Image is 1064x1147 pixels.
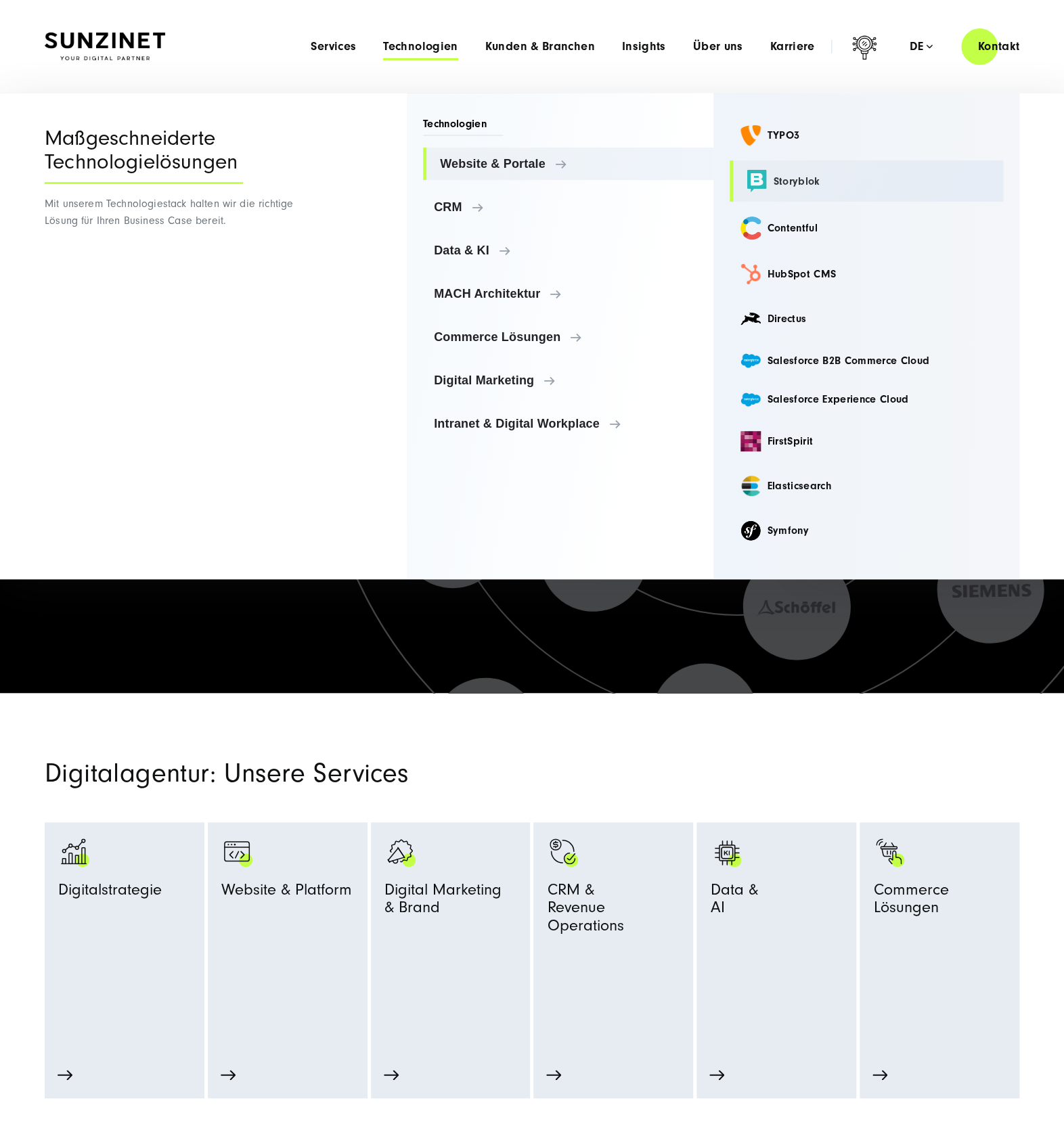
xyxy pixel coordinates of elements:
a: FirstSpirit [730,422,1004,461]
span: MACH Architektur [434,287,703,300]
a: Kontakt [961,27,1036,66]
a: Services [311,40,356,53]
a: Kunden & Branchen [485,40,595,53]
a: TYPO3 [730,116,1004,155]
span: CRM [434,200,703,214]
a: Data & KI [423,234,713,267]
img: SUNZINET Full Service Digital Agentur [45,32,165,61]
h2: Digitalagentur: Unsere Services [45,761,688,786]
div: Maßgeschneiderte Technologielösungen [45,127,243,184]
span: CRM & Revenue Operations [547,881,680,941]
a: KI KI Data &AI [710,836,843,1006]
a: Salesforce Experience Cloud [730,383,1004,416]
a: Storyblok [730,160,1004,202]
a: Technologien [383,40,458,53]
a: HubSpot CMS [730,254,1004,294]
a: CRM [423,191,713,223]
span: Data & KI [434,244,703,257]
span: Digitalstrategie [58,881,162,905]
a: Karriere [770,40,814,53]
span: Digital Marketing & Brand [384,881,502,923]
span: Website & Platform [221,881,352,905]
span: Commerce Lösungen [873,881,1006,923]
a: Symfony [730,511,1004,550]
a: Directus [730,299,1004,338]
a: Salesforce B2B Commerce Cloud [730,344,1004,377]
span: Digital Marketing [434,374,703,387]
a: Commerce Lösungen [423,321,713,353]
span: Data & AI [710,881,757,923]
a: Contentful [730,207,1004,249]
a: Elasticsearch [730,466,1004,505]
span: Website & Portale [440,157,703,171]
a: Über uns [693,40,743,53]
a: MACH Architektur [423,277,713,310]
a: Website & Portale [423,148,713,180]
a: Intranet & Digital Workplace [423,407,713,440]
a: Browser Symbol als Zeichen für Web Development - Digitalagentur SUNZINET programming-browser-prog... [221,836,354,1035]
a: Symbol mit einem Haken und einem Dollarzeichen. monetization-approve-business-products_white CRM ... [547,836,680,1035]
a: Bild eines Fingers, der auf einen schwarzen Einkaufswagen mit grünen Akzenten klickt: Digitalagen... [873,836,1006,1035]
a: advertising-megaphone-business-products_black advertising-megaphone-business-products_white Digit... [384,836,517,1006]
span: Intranet & Digital Workplace [434,417,703,430]
div: de [909,40,933,53]
span: Commerce Lösungen [434,330,703,344]
a: Digital Marketing [423,364,713,397]
a: Insights [622,40,666,53]
a: analytics-graph-bar-business analytics-graph-bar-business_white Digitalstrategie [58,836,191,1035]
span: Technologien [423,116,503,136]
p: Mit unserem Technologiestack halten wir die richtige Lösung für Ihren Business Case bereit. [45,196,298,229]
